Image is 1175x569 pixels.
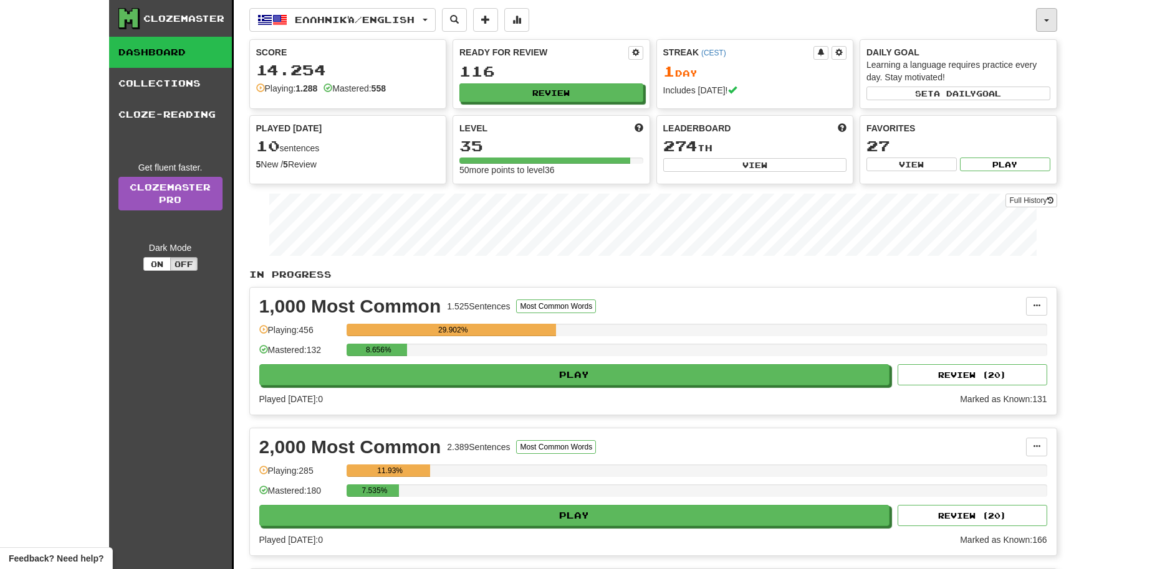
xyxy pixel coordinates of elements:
button: Search sentences [442,8,467,32]
button: Play [259,364,890,385]
div: Clozemaster [143,12,224,25]
div: 1.525 Sentences [447,300,510,313]
div: Dark Mode [118,242,223,254]
button: Full History [1005,194,1057,207]
div: Playing: [256,82,318,95]
a: (CEST) [701,49,726,57]
span: Level [459,122,487,134]
div: Mastered: 132 [259,344,340,364]
div: Streak [663,46,814,59]
div: 8.656% [350,344,407,356]
div: th [663,138,847,154]
span: 1 [663,62,675,80]
div: Includes [DATE]! [663,84,847,96]
div: 35 [459,138,643,154]
div: Playing: 285 [259,464,340,485]
div: Get fluent faster. [118,161,223,174]
div: sentences [256,138,440,154]
span: Score more points to level up [635,122,643,134]
span: a daily [934,89,976,98]
div: 11.93% [350,464,430,477]
button: Off [170,257,198,271]
span: Played [DATE]: 0 [259,394,323,404]
button: Play [960,158,1050,171]
div: Score [256,46,440,59]
button: Play [259,505,890,526]
div: 2,000 Most Common [259,438,441,456]
span: 10 [256,137,280,154]
button: Review (20) [898,364,1047,385]
span: 274 [663,137,698,154]
span: Open feedback widget [9,552,103,565]
button: Review [459,83,643,102]
span: This week in points, UTC [838,122,846,134]
div: 14.254 [256,62,440,78]
button: Add sentence to collection [473,8,498,32]
div: 2.389 Sentences [447,441,510,453]
span: Played [DATE]: 0 [259,535,323,545]
div: Playing: 456 [259,324,340,344]
div: 29.902% [350,324,556,336]
div: Daily Goal [866,46,1050,59]
span: Played [DATE] [256,122,322,134]
div: Marked as Known: 131 [960,393,1047,405]
p: In Progress [249,268,1057,281]
div: Learning a language requires practice every day. Stay motivated! [866,59,1050,83]
button: View [866,158,957,171]
div: 7.535% [350,484,399,497]
div: 50 more points to level 36 [459,164,643,176]
div: Day [663,63,847,80]
div: 116 [459,63,643,79]
button: Review (20) [898,505,1047,526]
div: Ready for Review [459,46,628,59]
button: Ελληνικά/English [249,8,436,32]
div: New / Review [256,158,440,171]
div: Mastered: [324,82,386,95]
button: Most Common Words [516,440,596,454]
a: ClozemasterPro [118,177,223,210]
a: Cloze-Reading [109,99,232,130]
a: Dashboard [109,37,232,68]
a: Collections [109,68,232,99]
strong: 5 [283,159,288,169]
div: Favorites [866,122,1050,134]
button: On [143,257,171,271]
div: Marked as Known: 166 [960,534,1047,546]
div: 27 [866,138,1050,154]
button: Seta dailygoal [866,87,1050,100]
strong: 558 [372,83,386,93]
span: Leaderboard [663,122,731,134]
button: View [663,158,847,172]
span: Ελληνικά / English [295,14,415,25]
button: More stats [504,8,529,32]
div: 1,000 Most Common [259,297,441,316]
button: Most Common Words [516,299,596,313]
strong: 5 [256,159,261,169]
strong: 1.288 [295,83,317,93]
div: Mastered: 180 [259,484,340,505]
